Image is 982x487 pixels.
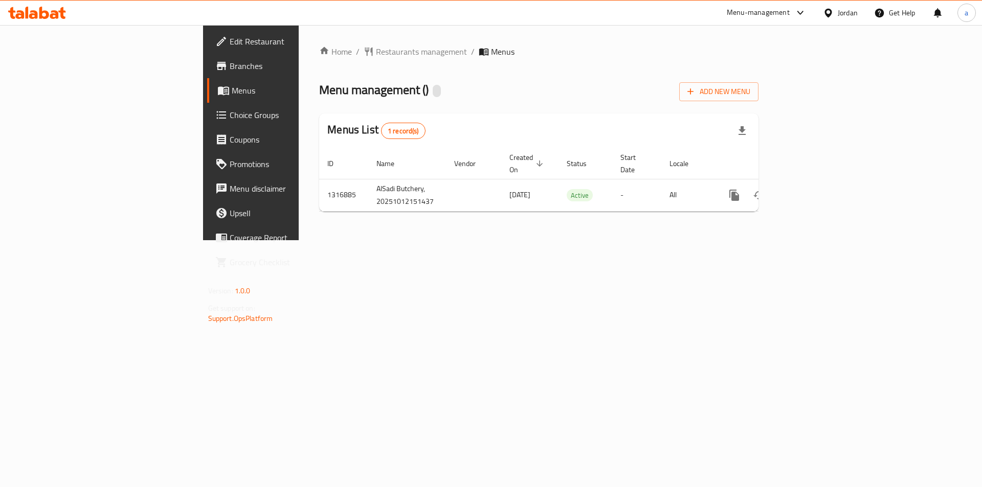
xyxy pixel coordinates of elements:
[208,284,233,297] span: Version:
[679,82,758,101] button: Add New Menu
[661,179,714,211] td: All
[319,78,429,101] span: Menu management ( )
[207,103,367,127] a: Choice Groups
[376,45,467,58] span: Restaurants management
[382,126,425,136] span: 1 record(s)
[687,85,750,98] span: Add New Menu
[620,151,649,176] span: Start Date
[747,183,771,207] button: Change Status
[207,201,367,225] a: Upsell
[207,152,367,176] a: Promotions
[612,179,661,211] td: -
[208,312,273,325] a: Support.OpsPlatform
[714,148,829,179] th: Actions
[364,45,467,58] a: Restaurants management
[230,256,359,268] span: Grocery Checklist
[327,157,347,170] span: ID
[376,157,408,170] span: Name
[230,231,359,244] span: Coverage Report
[207,176,367,201] a: Menu disclaimer
[207,250,367,274] a: Grocery Checklist
[454,157,489,170] span: Vendor
[230,207,359,219] span: Upsell
[838,7,858,18] div: Jordan
[669,157,702,170] span: Locale
[509,188,530,201] span: [DATE]
[965,7,968,18] span: a
[368,179,446,211] td: AlSadi Butchery, 20251012151437
[722,183,747,207] button: more
[207,54,367,78] a: Branches
[567,157,600,170] span: Status
[230,158,359,170] span: Promotions
[327,122,425,139] h2: Menus List
[319,45,758,58] nav: breadcrumb
[319,148,829,212] table: enhanced table
[509,151,546,176] span: Created On
[207,78,367,103] a: Menus
[567,190,593,201] span: Active
[471,45,475,58] li: /
[381,123,426,139] div: Total records count
[727,7,790,19] div: Menu-management
[232,84,359,97] span: Menus
[230,182,359,195] span: Menu disclaimer
[235,284,251,297] span: 1.0.0
[230,35,359,48] span: Edit Restaurant
[207,127,367,152] a: Coupons
[207,225,367,250] a: Coverage Report
[230,60,359,72] span: Branches
[230,109,359,121] span: Choice Groups
[207,29,367,54] a: Edit Restaurant
[208,302,255,315] span: Get support on:
[730,119,754,143] div: Export file
[230,133,359,146] span: Coupons
[491,45,515,58] span: Menus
